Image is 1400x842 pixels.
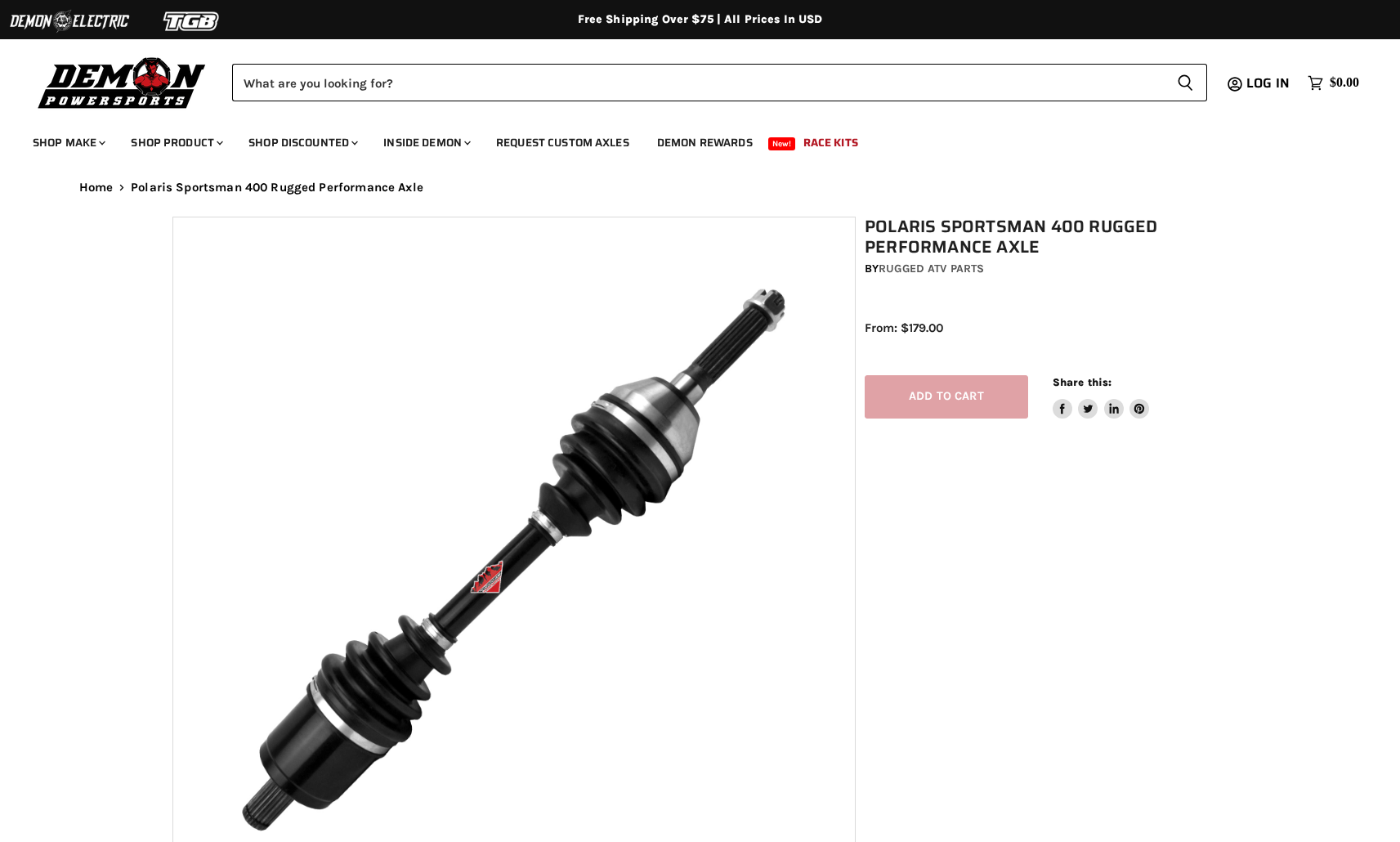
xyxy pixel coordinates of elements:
h1: Polaris Sportsman 400 Rugged Performance Axle [865,217,1237,258]
input: Search [232,64,1164,101]
span: New! [768,137,796,150]
a: Shop Discounted [236,126,368,159]
form: Product [232,64,1207,101]
img: TGB Logo 2 [131,6,253,37]
a: Log in [1239,76,1299,91]
a: Shop Product [119,126,233,159]
a: $0.00 [1299,71,1367,95]
a: Inside Demon [371,126,481,159]
span: From: $179.00 [865,320,943,335]
div: by [865,260,1237,278]
ul: Main menu [20,119,1355,159]
a: Race Kits [791,126,870,159]
span: Share this: [1053,376,1112,388]
div: Free Shipping Over $75 | All Prices In USD [47,12,1354,27]
img: Demon Powersports [33,53,212,111]
a: Shop Make [20,126,115,159]
span: Log in [1246,73,1290,93]
img: Demon Electric Logo 2 [8,6,131,37]
a: Demon Rewards [645,126,765,159]
a: Request Custom Axles [484,126,642,159]
button: Search [1164,64,1207,101]
span: $0.00 [1330,75,1359,91]
a: Home [79,181,114,195]
span: Polaris Sportsman 400 Rugged Performance Axle [131,181,423,195]
nav: Breadcrumbs [47,181,1354,195]
a: Rugged ATV Parts [879,262,984,275]
aside: Share this: [1053,375,1150,419]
